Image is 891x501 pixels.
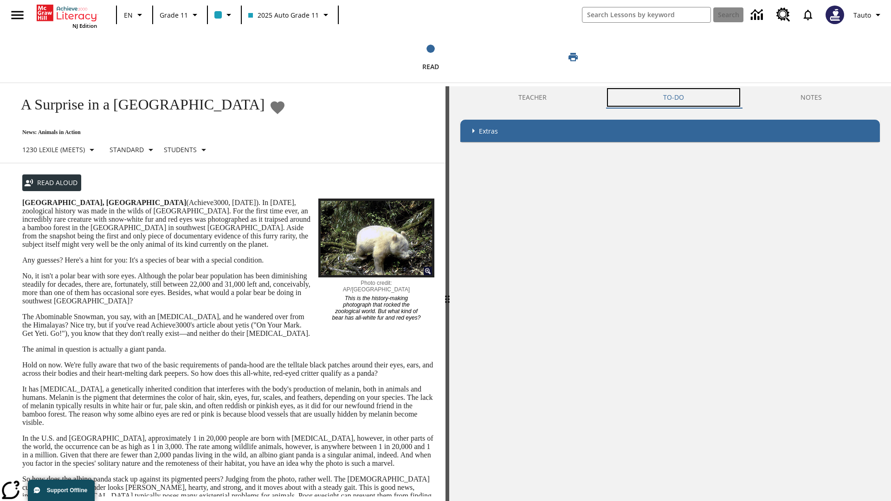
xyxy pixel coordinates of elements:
span: Support Offline [47,487,87,494]
button: Add to Favorites - A Surprise in a Bamboo Forest [269,99,286,116]
p: The animal in question is actually a giant panda. [22,345,434,353]
p: Students [164,145,197,154]
span: NJ Edition [72,22,97,29]
div: activity [449,86,891,501]
span: Grade 11 [160,10,188,20]
button: Read step 1 of 1 [310,32,551,83]
img: Avatar [826,6,844,24]
div: Extras [460,120,880,142]
a: Notifications [796,3,820,27]
span: 2025 Auto Grade 11 [248,10,319,20]
button: Class: 2025 Auto Grade 11, Select your class [245,6,335,23]
button: NOTES [742,86,880,109]
img: albino pandas in China are sometimes mistaken for polar bears [318,199,434,277]
p: News: Animals in Action [11,129,286,136]
img: Magnify [424,267,432,275]
p: In the U.S. and [GEOGRAPHIC_DATA], approximately 1 in 20,000 people are born with [MEDICAL_DATA],... [22,434,434,468]
button: Open side menu [4,1,31,29]
p: Photo credit: AP/[GEOGRAPHIC_DATA] [330,277,423,293]
p: No, it isn't a polar bear with sore eyes. Although the polar bear population has been diminishing... [22,272,434,305]
div: Press Enter or Spacebar and then press right and left arrow keys to move the slider [445,86,449,501]
strong: [GEOGRAPHIC_DATA], [GEOGRAPHIC_DATA] [22,199,186,206]
p: (Achieve3000, [DATE]). In [DATE], zoological history was made in the wilds of [GEOGRAPHIC_DATA]. ... [22,199,434,249]
p: The Abominable Snowman, you say, with an [MEDICAL_DATA], and he wandered over from the Himalayas?... [22,313,434,338]
input: search field [582,7,710,22]
p: Any guesses? Here's a hint for you: It's a species of bear with a special condition. [22,256,434,264]
button: Class color is light blue. Change class color [211,6,238,23]
button: Scaffolds, Standard [106,141,160,158]
p: 1230 Lexile (Meets) [22,145,85,154]
span: Tauto [853,10,871,20]
p: Extras [479,126,498,136]
button: TO-DO [605,86,742,109]
span: Read [422,62,439,71]
button: Select Student [160,141,213,158]
div: Home [37,3,97,29]
p: Hold on now. We're fully aware that two of the basic requirements of panda-hood are the telltale ... [22,361,434,378]
div: Instructional Panel Tabs [460,86,880,109]
p: It has [MEDICAL_DATA], a genetically inherited condition that interferes with the body's producti... [22,385,434,427]
button: Select Lexile, 1230 Lexile (Meets) [19,141,101,158]
button: Teacher [460,86,605,109]
button: Language: EN, Select a language [120,6,149,23]
button: Profile/Settings [850,6,887,23]
button: Support Offline [28,480,95,501]
span: EN [124,10,133,20]
a: Resource Center, Will open in new tab [771,2,796,27]
button: Grade: Grade 11, Select a grade [156,6,204,23]
h1: A Surprise in a [GEOGRAPHIC_DATA] [11,96,265,113]
button: Select a new avatar [820,3,850,27]
p: Standard [110,145,144,154]
button: Read Aloud [22,174,81,192]
button: Print [558,49,588,65]
a: Data Center [745,2,771,28]
p: This is the history-making photograph that rocked the zoological world. But what kind of bear has... [330,293,423,321]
